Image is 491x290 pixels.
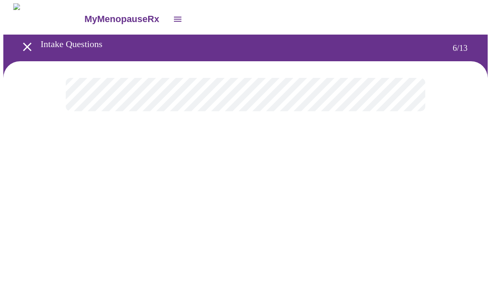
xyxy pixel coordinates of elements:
button: open drawer [168,9,188,29]
button: open drawer [15,35,40,59]
a: MyMenopauseRx [83,5,167,34]
h3: 6 / 13 [453,43,478,53]
img: MyMenopauseRx Logo [13,3,83,35]
h3: Intake Questions [41,39,420,50]
h3: MyMenopauseRx [84,14,159,25]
